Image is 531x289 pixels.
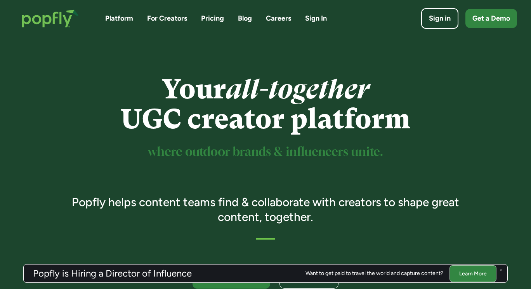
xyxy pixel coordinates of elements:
div: Sign in [429,14,451,23]
a: Blog [238,14,252,23]
h3: Popfly helps content teams find & collaborate with creators to shape great content, together. [61,195,470,224]
a: Sign In [305,14,327,23]
a: Get a Demo [465,9,517,28]
a: Learn More [449,265,496,282]
h1: Your UGC creator platform [61,74,470,134]
a: Pricing [201,14,224,23]
em: all-together [226,74,369,105]
sup: where outdoor brands & influencers unite. [148,146,383,158]
h3: Popfly is Hiring a Director of Influence [33,269,192,278]
a: For Creators [147,14,187,23]
a: home [14,2,87,35]
div: Want to get paid to travel the world and capture content? [305,270,443,277]
div: Get a Demo [472,14,510,23]
a: Careers [266,14,291,23]
a: Platform [105,14,133,23]
a: Sign in [421,8,458,29]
